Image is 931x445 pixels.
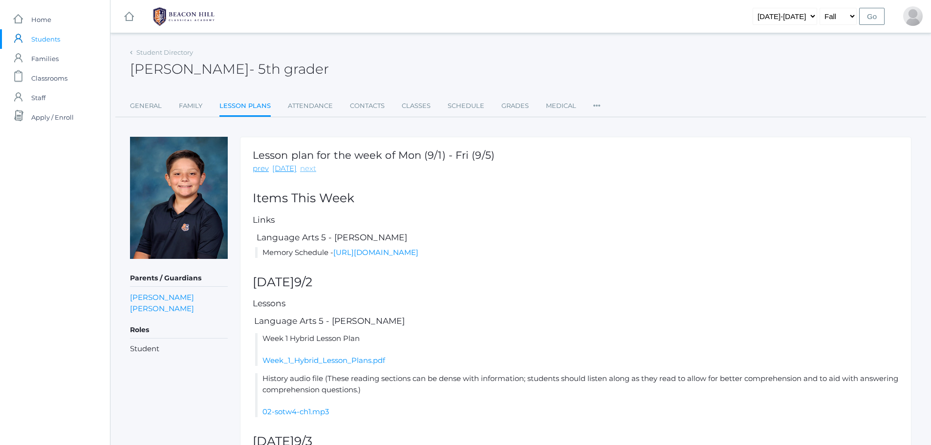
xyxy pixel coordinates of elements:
a: Contacts [350,96,385,116]
h2: Items This Week [253,191,899,205]
h2: [DATE] [253,275,899,289]
a: Family [179,96,202,116]
span: Families [31,49,59,68]
span: Classrooms [31,68,67,88]
div: Andrea Oceguera [903,6,923,26]
a: Classes [402,96,431,116]
span: Home [31,10,51,29]
img: Aiden Oceguera [130,137,228,259]
a: [DATE] [272,163,297,174]
h5: Language Arts 5 - [PERSON_NAME] [253,317,899,326]
a: 02-sotw4-ch1.mp3 [262,407,329,416]
h5: Parents / Guardians [130,270,228,287]
span: Students [31,29,60,49]
a: [PERSON_NAME] [130,292,194,303]
a: [URL][DOMAIN_NAME] [333,248,418,257]
img: BHCALogos-05-308ed15e86a5a0abce9b8dd61676a3503ac9727e845dece92d48e8588c001991.png [147,4,220,29]
h5: Roles [130,322,228,339]
h1: Lesson plan for the week of Mon (9/1) - Fri (9/5) [253,149,495,161]
a: next [300,163,316,174]
span: 9/2 [294,275,312,289]
h5: Language Arts 5 - [PERSON_NAME] [255,233,899,242]
a: Grades [501,96,529,116]
a: Schedule [448,96,484,116]
li: Week 1 Hybrid Lesson Plan [255,333,899,366]
input: Go [859,8,885,25]
h2: [PERSON_NAME] [130,62,329,77]
span: - 5th grader [249,61,329,77]
a: Attendance [288,96,333,116]
span: Staff [31,88,45,107]
li: Memory Schedule - [255,247,899,258]
span: Apply / Enroll [31,107,74,127]
a: Medical [546,96,576,116]
a: Student Directory [136,48,193,56]
h5: Lessons [253,299,899,308]
a: Lesson Plans [219,96,271,117]
h5: Links [253,215,899,225]
a: General [130,96,162,116]
a: [PERSON_NAME] [130,303,194,314]
li: History audio file (These reading sections can be dense with information; students should listen ... [255,373,899,417]
a: Week_1_Hybrid_Lesson_Plans.pdf [262,356,385,365]
li: Student [130,343,228,355]
a: prev [253,163,269,174]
